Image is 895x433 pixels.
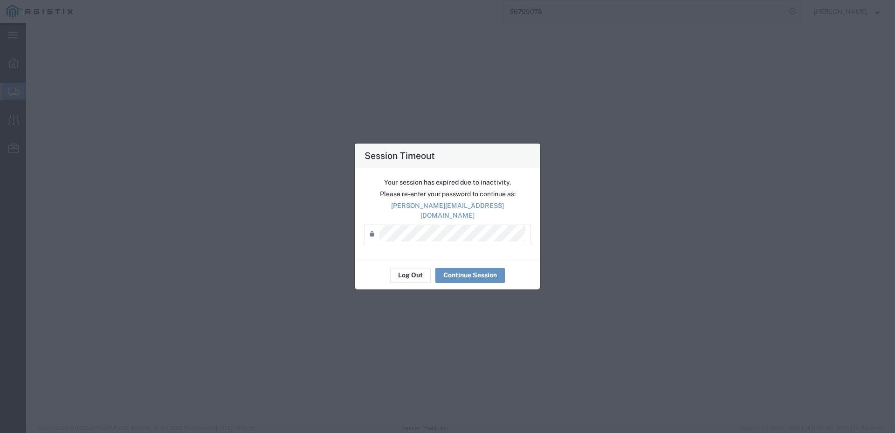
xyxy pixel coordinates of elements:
[365,189,530,199] p: Please re-enter your password to continue as:
[365,178,530,187] p: Your session has expired due to inactivity.
[390,268,431,283] button: Log Out
[365,149,435,162] h4: Session Timeout
[435,268,505,283] button: Continue Session
[365,201,530,220] p: [PERSON_NAME][EMAIL_ADDRESS][DOMAIN_NAME]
